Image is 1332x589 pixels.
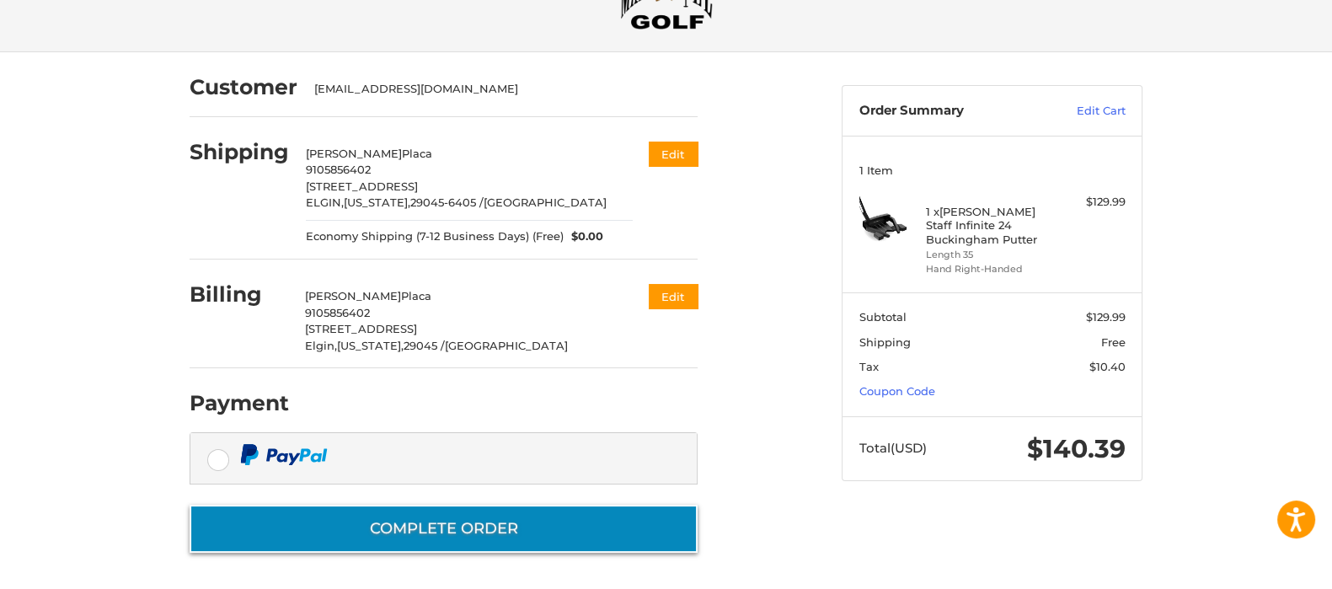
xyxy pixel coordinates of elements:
[926,205,1055,246] h4: 1 x [PERSON_NAME] Staff Infinite 24 Buckingham Putter
[306,147,402,160] span: [PERSON_NAME]
[649,284,698,308] button: Edit
[926,248,1055,262] li: Length 35
[337,339,404,352] span: [US_STATE],
[401,289,431,303] span: Placa
[190,74,297,100] h2: Customer
[1040,103,1126,120] a: Edit Cart
[305,339,337,352] span: Elgin,
[859,440,927,456] span: Total (USD)
[314,81,682,98] div: [EMAIL_ADDRESS][DOMAIN_NAME]
[410,195,484,209] span: 29045-6405 /
[344,195,410,209] span: [US_STATE],
[190,390,289,416] h2: Payment
[859,335,911,349] span: Shipping
[859,384,935,398] a: Coupon Code
[564,228,604,245] span: $0.00
[859,103,1040,120] h3: Order Summary
[404,339,445,352] span: 29045 /
[190,505,698,553] button: Complete order
[1086,310,1126,324] span: $129.99
[649,142,698,166] button: Edit
[1027,433,1126,464] span: $140.39
[306,228,564,245] span: Economy Shipping (7-12 Business Days) (Free)
[305,306,370,319] span: 9105856402
[402,147,432,160] span: Placa
[1089,360,1126,373] span: $10.40
[190,139,289,165] h2: Shipping
[1101,335,1126,349] span: Free
[859,163,1126,177] h3: 1 Item
[445,339,568,352] span: [GEOGRAPHIC_DATA]
[306,179,418,193] span: [STREET_ADDRESS]
[306,163,371,176] span: 9105856402
[484,195,607,209] span: [GEOGRAPHIC_DATA]
[859,360,879,373] span: Tax
[859,310,907,324] span: Subtotal
[190,281,288,308] h2: Billing
[305,289,401,303] span: [PERSON_NAME]
[305,322,417,335] span: [STREET_ADDRESS]
[240,444,328,465] img: PayPal icon
[926,262,1055,276] li: Hand Right-Handed
[1059,194,1126,211] div: $129.99
[306,195,344,209] span: ELGIN,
